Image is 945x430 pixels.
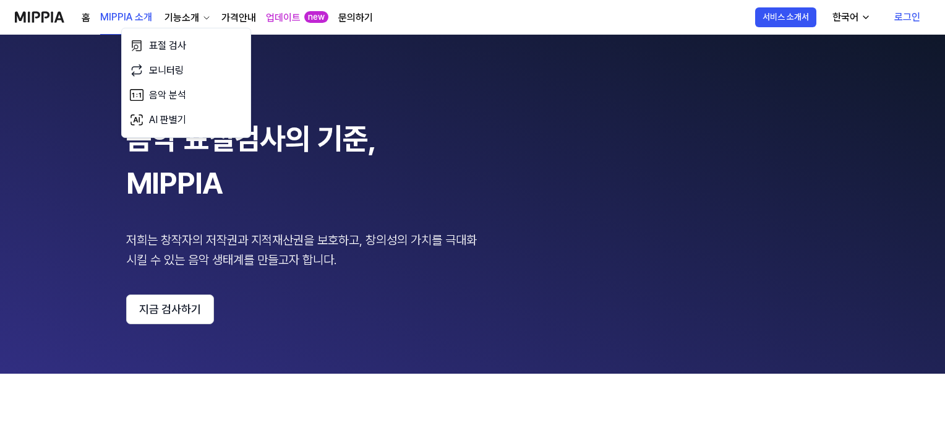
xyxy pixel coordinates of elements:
[162,11,202,25] div: 기능소개
[82,11,90,25] a: 홈
[823,5,878,30] button: 한국어
[338,11,373,25] a: 문의하기
[830,10,861,25] div: 한국어
[127,83,246,108] a: 음악 분석
[266,11,301,25] a: 업데이트
[126,116,485,205] div: 음악 표절검사의 기준, MIPPIA
[100,1,152,35] a: MIPPIA 소개
[162,11,212,25] button: 기능소개
[127,33,246,58] a: 표절 검사
[755,7,816,27] button: 서비스 소개서
[126,84,819,104] div: 소개
[221,11,256,25] a: 가격안내
[304,11,328,24] div: new
[126,230,485,270] div: 저희는 창작자의 저작권과 지적재산권을 보호하고, 창의성의 가치를 극대화 시킬 수 있는 음악 생태계를 만들고자 합니다.
[127,108,246,132] a: AI 판별기
[126,295,214,324] button: 지금 검사하기
[127,58,246,83] a: 모니터링
[126,295,819,324] a: 지금 검사하기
